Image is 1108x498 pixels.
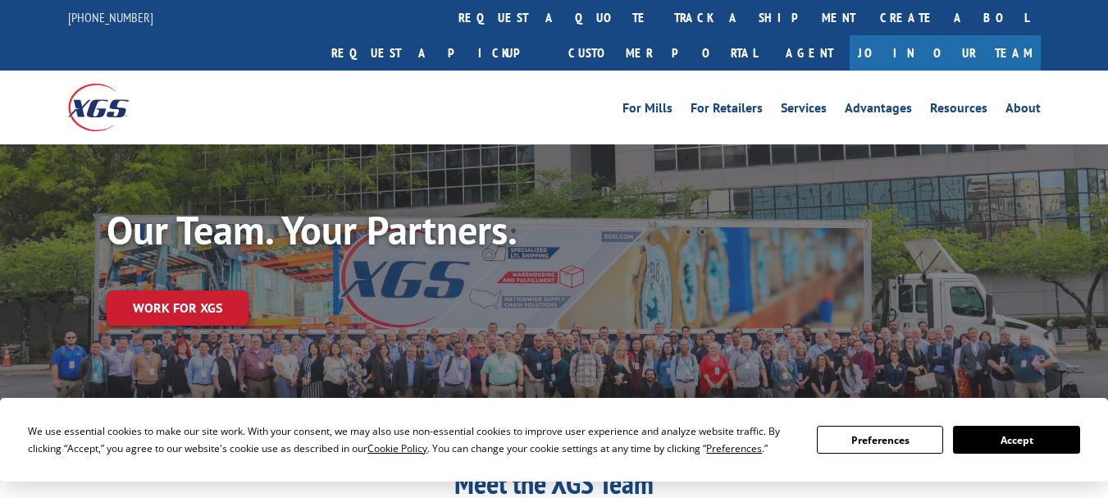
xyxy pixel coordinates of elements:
[850,35,1041,71] a: Join Our Team
[781,102,827,120] a: Services
[319,35,556,71] a: Request a pickup
[28,423,797,457] div: We use essential cookies to make our site work. With your consent, we may also use non-essential ...
[769,35,850,71] a: Agent
[107,210,599,258] h1: Our Team. Your Partners.
[691,102,763,120] a: For Retailers
[68,9,153,25] a: [PHONE_NUMBER]
[107,290,249,326] a: Work for XGS
[953,426,1079,454] button: Accept
[817,426,943,454] button: Preferences
[706,441,762,455] span: Preferences
[1005,102,1041,120] a: About
[930,102,987,120] a: Resources
[845,102,912,120] a: Advantages
[556,35,769,71] a: Customer Portal
[367,441,427,455] span: Cookie Policy
[622,102,673,120] a: For Mills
